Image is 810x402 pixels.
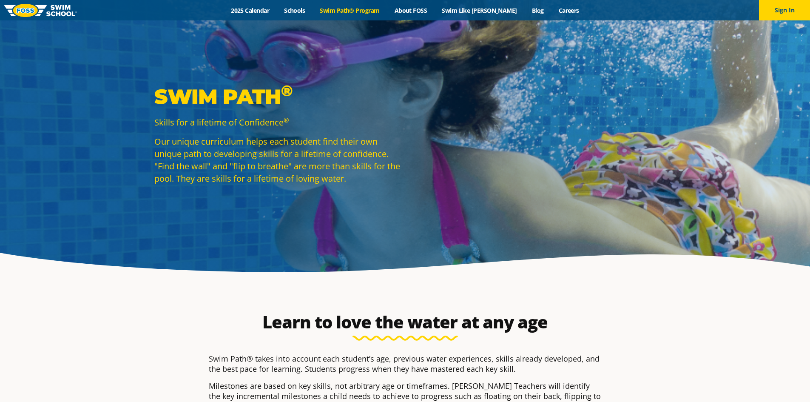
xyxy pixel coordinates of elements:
sup: ® [284,116,289,124]
p: Swim Path® takes into account each student’s age, previous water experiences, skills already deve... [209,354,602,374]
a: Swim Like [PERSON_NAME] [435,6,525,14]
a: Careers [551,6,586,14]
p: Swim Path [154,84,401,109]
a: 2025 Calendar [224,6,277,14]
a: Swim Path® Program [313,6,387,14]
sup: ® [281,81,293,100]
h2: Learn to love the water at any age [205,312,606,332]
p: Our unique curriculum helps each student find their own unique path to developing skills for a li... [154,135,401,185]
a: Schools [277,6,313,14]
a: Blog [524,6,551,14]
img: FOSS Swim School Logo [4,4,77,17]
a: About FOSS [387,6,435,14]
p: Skills for a lifetime of Confidence [154,116,401,128]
